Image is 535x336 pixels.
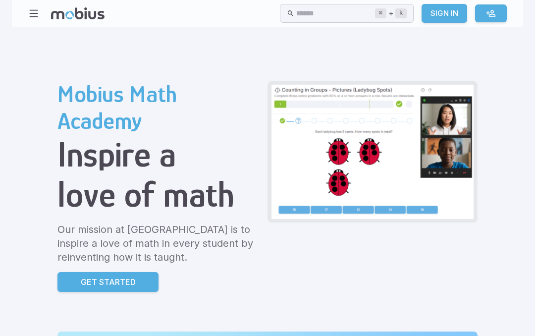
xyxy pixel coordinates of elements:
[81,276,136,288] p: Get Started
[57,272,159,292] a: Get Started
[57,134,260,174] h1: Inspire a
[395,8,407,18] kbd: k
[375,7,407,19] div: +
[271,85,474,219] img: Grade 2 Class
[422,4,467,23] a: Sign In
[375,8,386,18] kbd: ⌘
[57,81,260,134] h2: Mobius Math Academy
[57,174,260,215] h1: love of math
[57,223,260,264] p: Our mission at [GEOGRAPHIC_DATA] is to inspire a love of math in every student by reinventing how...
